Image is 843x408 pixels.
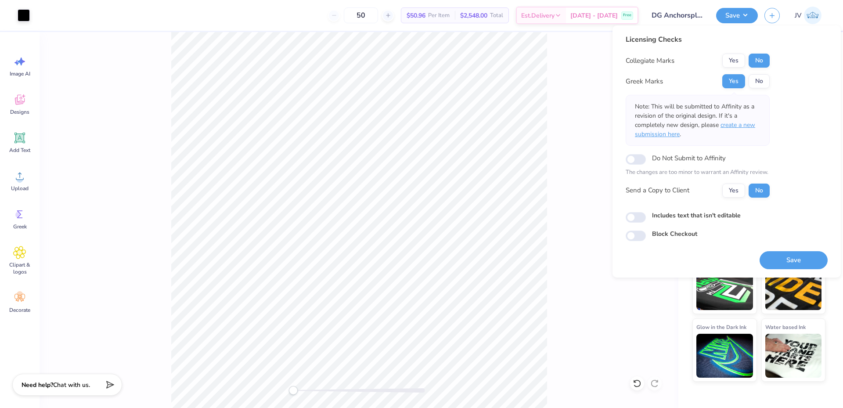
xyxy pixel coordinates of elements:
div: Licensing Checks [626,34,770,45]
input: – – [344,7,378,23]
span: Decorate [9,307,30,314]
div: Send a Copy to Client [626,185,689,195]
img: Water based Ink [765,334,822,378]
span: Total [490,11,503,20]
img: Neon Ink [696,266,753,310]
div: Accessibility label [289,386,298,395]
span: [DATE] - [DATE] [570,11,618,20]
label: Block Checkout [652,229,697,238]
span: Add Text [9,147,30,154]
span: Clipart & logos [5,261,34,275]
span: JV [795,11,802,21]
div: Collegiate Marks [626,56,674,66]
span: $50.96 [407,11,425,20]
img: Metallic & Glitter Ink [765,266,822,310]
button: Yes [722,74,745,88]
span: Upload [11,185,29,192]
button: Yes [722,184,745,198]
label: Includes text that isn't editable [652,211,741,220]
span: Chat with us. [53,381,90,389]
img: Jo Vincent [804,7,821,24]
span: Greek [13,223,27,230]
span: Free [623,12,631,18]
span: Est. Delivery [521,11,555,20]
input: Untitled Design [645,7,710,24]
button: No [749,54,770,68]
p: The changes are too minor to warrant an Affinity review. [626,168,770,177]
p: Note: This will be submitted to Affinity as a revision of the original design. If it's a complete... [635,102,760,139]
img: Glow in the Dark Ink [696,334,753,378]
a: JV [791,7,825,24]
span: Water based Ink [765,322,806,332]
span: $2,548.00 [460,11,487,20]
label: Do Not Submit to Affinity [652,152,726,164]
span: Glow in the Dark Ink [696,322,746,332]
span: Per Item [428,11,450,20]
button: Yes [722,54,745,68]
span: Designs [10,108,29,116]
button: No [749,184,770,198]
strong: Need help? [22,381,53,389]
button: No [749,74,770,88]
button: Save [760,251,828,269]
span: Image AI [10,70,30,77]
button: Save [716,8,758,23]
div: Greek Marks [626,76,663,87]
